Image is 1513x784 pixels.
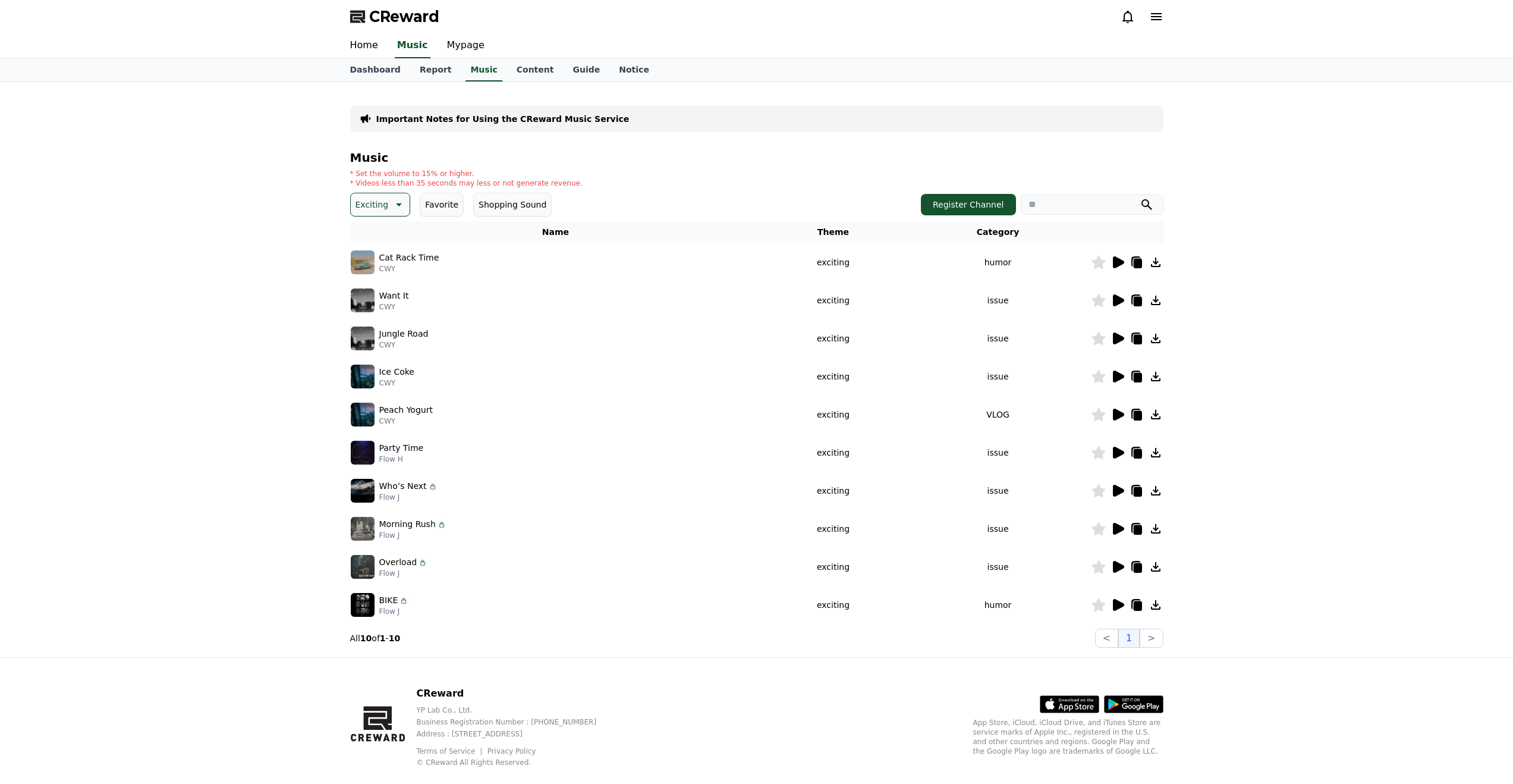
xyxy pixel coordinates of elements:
td: exciting [761,434,905,472]
td: exciting [761,510,905,548]
p: Want It [379,290,409,302]
td: exciting [761,281,905,319]
a: Music [465,59,502,81]
button: Shopping Sound [473,193,552,217]
td: exciting [761,472,905,510]
th: Category [905,221,1091,243]
p: Jungle Road [379,328,429,340]
p: Business Registration Number : [PHONE_NUMBER] [416,717,615,727]
p: * Videos less than 35 seconds may less or not generate revenue. [350,178,583,188]
a: Mypage [438,33,494,58]
td: exciting [761,548,905,586]
p: Ice Coke [379,366,414,378]
img: music [351,403,375,427]
button: Exciting [350,193,411,217]
a: Music [395,33,430,58]
img: music [351,517,375,541]
p: * Set the volume to 15% or higher. [350,169,583,178]
p: Flow J [379,569,428,578]
img: music [351,365,375,388]
th: Name [350,221,762,243]
a: Dashboard [341,59,410,81]
img: music [351,555,375,579]
p: App Store, iCloud, iCloud Drive, and iTunes Store are service marks of Apple Inc., registered in ... [973,718,1163,756]
p: CWY [379,340,429,350]
td: exciting [761,396,905,434]
p: © CReward All Rights Reserved. [416,758,615,767]
td: issue [905,510,1091,548]
p: Flow J [379,493,438,502]
a: Report [410,59,461,81]
img: music [351,593,375,617]
p: CWY [379,302,409,312]
button: > [1140,629,1163,648]
span: CReward [369,7,439,26]
p: CWY [379,378,414,388]
a: Notice [609,59,659,81]
p: Flow J [379,607,409,616]
td: issue [905,472,1091,510]
button: Favorite [420,193,464,217]
td: humor [905,586,1091,624]
p: Who’s Next [379,480,427,493]
p: Address : [STREET_ADDRESS] [416,729,615,739]
td: exciting [761,319,905,357]
p: Cat Rack Time [379,252,439,264]
strong: 10 [360,634,372,643]
button: Register Channel [921,194,1016,215]
p: Flow J [379,531,446,540]
a: Guide [563,59,609,81]
a: Content [507,59,564,81]
p: Morning Rush [379,518,436,531]
td: VLOG [905,396,1091,434]
h4: Music [350,151,1163,164]
p: Peach Yogurt [379,404,433,416]
p: Flow H [379,454,424,464]
a: CReward [350,7,439,26]
a: Important Notes for Using the CReward Music Service [376,113,630,125]
td: exciting [761,586,905,624]
p: BIKE [379,594,398,607]
img: music [351,250,375,274]
p: CWY [379,264,439,274]
td: exciting [761,357,905,396]
th: Theme [761,221,905,243]
img: music [351,327,375,350]
strong: 10 [389,634,400,643]
td: issue [905,434,1091,472]
a: Terms of Service [416,747,484,755]
img: music [351,479,375,503]
p: Exciting [356,196,389,213]
p: Overload [379,556,417,569]
p: All of - [350,632,401,644]
td: humor [905,243,1091,281]
img: music [351,441,375,465]
p: YP Lab Co., Ltd. [416,705,615,715]
td: exciting [761,243,905,281]
p: CWY [379,416,433,426]
p: CReward [416,686,615,701]
button: < [1095,629,1118,648]
td: issue [905,319,1091,357]
td: issue [905,548,1091,586]
strong: 1 [380,634,386,643]
td: issue [905,357,1091,396]
a: Home [341,33,388,58]
td: issue [905,281,1091,319]
img: music [351,288,375,312]
button: 1 [1118,629,1140,648]
p: Party Time [379,442,424,454]
a: Privacy Policy [487,747,536,755]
